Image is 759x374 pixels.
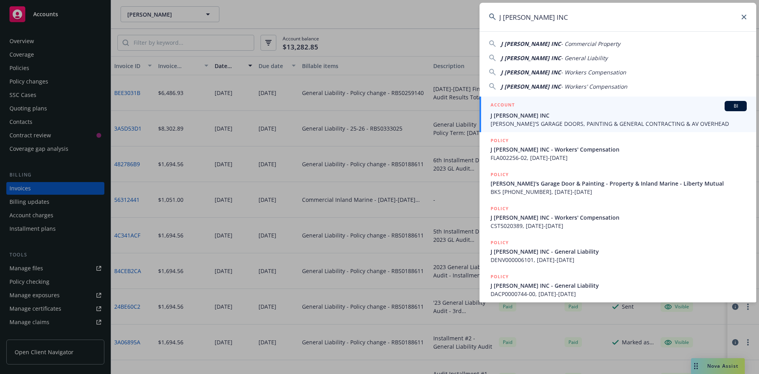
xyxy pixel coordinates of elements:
[491,247,747,256] span: J [PERSON_NAME] INC - General Liability
[501,54,561,62] span: J [PERSON_NAME] INC
[491,171,509,178] h5: POLICY
[501,83,561,90] span: J [PERSON_NAME] INC
[491,188,747,196] span: BKS [PHONE_NUMBER], [DATE]-[DATE]
[480,268,756,302] a: POLICYJ [PERSON_NAME] INC - General LiabilityDACP0000744-00, [DATE]-[DATE]
[480,132,756,166] a: POLICYJ [PERSON_NAME] INC - Workers' CompensationFLA002256-02, [DATE]-[DATE]
[480,3,756,31] input: Search...
[491,154,747,162] span: FLA002256-02, [DATE]-[DATE]
[491,101,515,110] h5: ACCOUNT
[491,111,747,120] span: J [PERSON_NAME] INC
[491,222,747,230] span: CST5020389, [DATE]-[DATE]
[491,290,747,298] span: DACP0000744-00, [DATE]-[DATE]
[561,40,620,47] span: - Commercial Property
[491,256,747,264] span: DENV000006101, [DATE]-[DATE]
[480,166,756,200] a: POLICY[PERSON_NAME]'s Garage Door & Painting - Property & Inland Marine - Liberty MutualBKS [PHON...
[728,103,744,110] span: BI
[491,120,747,128] span: [PERSON_NAME]'S GARAGE DOORS, PAINTING & GENERAL CONTRACTING & AV OVERHEAD
[491,179,747,188] span: [PERSON_NAME]'s Garage Door & Painting - Property & Inland Marine - Liberty Mutual
[501,40,561,47] span: J [PERSON_NAME] INC
[561,83,627,90] span: - Workers' Compensation
[480,97,756,132] a: ACCOUNTBIJ [PERSON_NAME] INC[PERSON_NAME]'S GARAGE DOORS, PAINTING & GENERAL CONTRACTING & AV OVE...
[491,213,747,222] span: J [PERSON_NAME] INC - Workers' Compensation
[491,239,509,247] h5: POLICY
[491,281,747,290] span: J [PERSON_NAME] INC - General Liability
[491,137,509,144] h5: POLICY
[561,54,608,62] span: - General Liability
[491,273,509,281] h5: POLICY
[480,234,756,268] a: POLICYJ [PERSON_NAME] INC - General LiabilityDENV000006101, [DATE]-[DATE]
[561,68,626,76] span: - Workers Compensation
[491,145,747,154] span: J [PERSON_NAME] INC - Workers' Compensation
[491,205,509,213] h5: POLICY
[480,200,756,234] a: POLICYJ [PERSON_NAME] INC - Workers' CompensationCST5020389, [DATE]-[DATE]
[501,68,561,76] span: J [PERSON_NAME] INC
